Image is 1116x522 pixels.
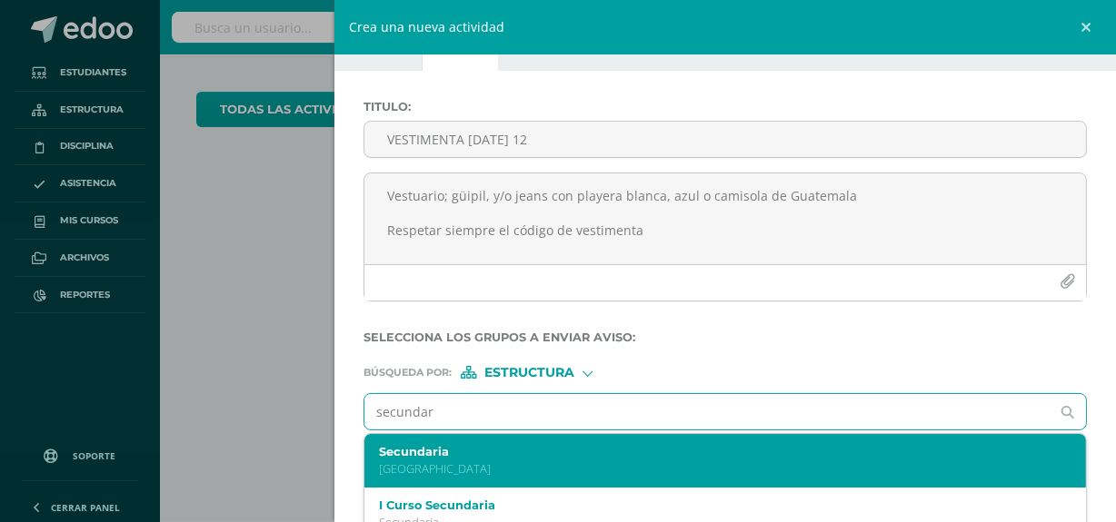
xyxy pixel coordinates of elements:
[379,498,1040,512] label: I Curso Secundaria
[461,366,597,379] div: [object Object]
[379,461,1040,477] p: [GEOGRAPHIC_DATA]
[364,368,452,378] span: Búsqueda por :
[364,173,1086,264] textarea: Vestuario; güipil, y/o jeans con playera blanca, azul o camisola de Guatemala Respetar siempre el...
[364,394,1050,429] input: Ej. Primero primaria
[364,100,1087,113] label: Titulo :
[379,445,1040,458] label: Secundaria
[364,122,1086,157] input: Titulo
[364,330,1087,344] label: Selecciona los grupos a enviar aviso :
[484,368,574,378] span: Estructura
